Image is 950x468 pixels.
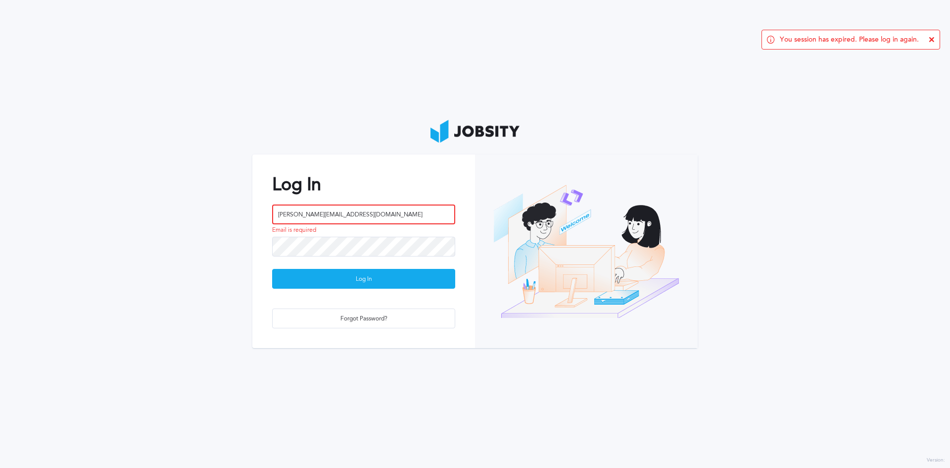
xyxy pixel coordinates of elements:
[780,36,919,44] span: You session has expired. Please log in again.
[272,205,455,224] input: Email
[272,174,455,195] h2: Log In
[272,227,316,234] span: Email is required
[273,269,455,289] div: Log In
[927,458,945,464] label: Version:
[273,309,455,329] div: Forgot Password?
[272,309,455,328] button: Forgot Password?
[272,269,455,289] button: Log In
